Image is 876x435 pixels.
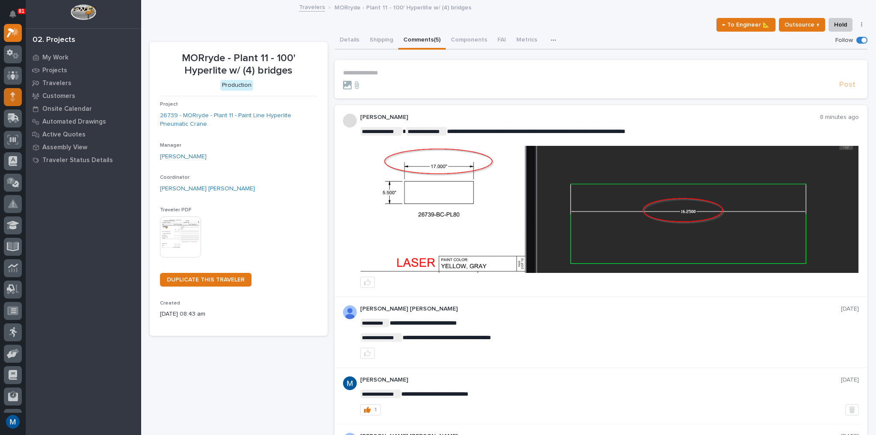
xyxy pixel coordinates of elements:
button: FAI [492,32,511,50]
button: Shipping [364,32,398,50]
button: ← To Engineer 📐 [716,18,775,32]
button: Comments (5) [398,32,446,50]
a: Assembly View [26,141,141,154]
div: 02. Projects [33,36,75,45]
a: My Work [26,51,141,64]
span: Coordinator [160,175,189,180]
a: 26739 - MORryde - Plant 11 - Paint Line Hyperlite Pneumatic Crane [160,111,317,129]
p: Projects [42,67,67,74]
p: Customers [42,92,75,100]
img: AD_cMMRcK_lR-hunIWE1GUPcUjzJ19X9Uk7D-9skk6qMORDJB_ZroAFOMmnE07bDdh4EHUMJPuIZ72TfOWJm2e1TqCAEecOOP... [343,305,357,319]
button: Post [836,80,859,90]
p: My Work [42,54,68,62]
button: users-avatar [4,413,22,431]
a: Active Quotes [26,128,141,141]
span: Traveler PDF [160,207,192,213]
div: Notifications81 [11,10,22,24]
p: Active Quotes [42,131,86,139]
button: Hold [829,18,852,32]
p: [DATE] [841,305,859,313]
a: Projects [26,64,141,77]
button: Notifications [4,5,22,23]
p: [PERSON_NAME] [PERSON_NAME] [360,305,841,313]
span: Outsource ↑ [784,20,820,30]
p: MORryde - Plant 11 - 100' Hyperlite w/ (4) bridges [160,52,317,77]
p: Assembly View [42,144,87,151]
span: Created [160,301,180,306]
button: Components [446,32,492,50]
a: [PERSON_NAME] [PERSON_NAME] [160,184,255,193]
button: Outsource ↑ [779,18,825,32]
p: Traveler Status Details [42,157,113,164]
p: Onsite Calendar [42,105,92,113]
button: 1 [360,404,381,415]
span: ← To Engineer 📐 [722,20,770,30]
span: DUPLICATE THIS TRAVELER [167,277,245,283]
p: Follow [835,37,853,44]
a: [PERSON_NAME] [160,152,207,161]
p: [DATE] 08:43 am [160,310,317,319]
button: Details [334,32,364,50]
button: Delete post [845,404,859,415]
span: Hold [834,20,847,30]
a: Customers [26,89,141,102]
button: like this post [360,277,375,288]
p: [DATE] [841,376,859,384]
a: Automated Drawings [26,115,141,128]
div: 1 [374,407,377,413]
p: [PERSON_NAME] [360,376,841,384]
p: MORryde - Plant 11 - 100' Hyperlite w/ (4) bridges [334,2,471,12]
a: Travelers [26,77,141,89]
img: Workspace Logo [71,4,96,20]
p: Automated Drawings [42,118,106,126]
a: Onsite Calendar [26,102,141,115]
a: DUPLICATE THIS TRAVELER [160,273,252,287]
span: Post [839,80,855,90]
p: Travelers [42,80,71,87]
a: Traveler Status Details [26,154,141,166]
p: [PERSON_NAME] [360,114,820,121]
p: 81 [19,8,24,14]
button: Metrics [511,32,542,50]
button: like this post [360,348,375,359]
img: ACg8ocIvjV8JvZpAypjhyiWMpaojd8dqkqUuCyfg92_2FdJdOC49qw=s96-c [343,376,357,390]
p: 8 minutes ago [820,114,859,121]
div: Production [220,80,253,91]
span: Manager [160,143,181,148]
span: Project [160,102,178,107]
a: Travelers [299,2,325,12]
